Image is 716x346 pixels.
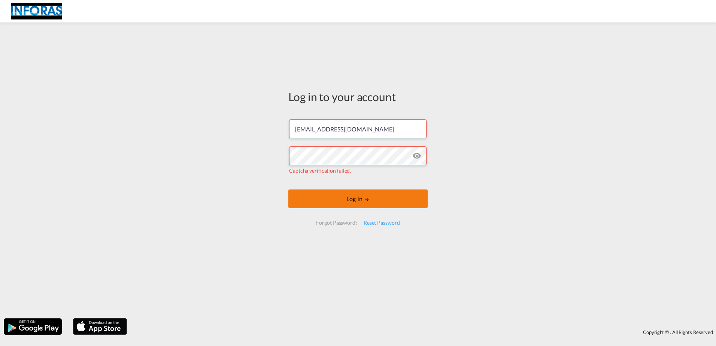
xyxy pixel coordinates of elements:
[361,216,403,230] div: Reset Password
[412,151,421,160] md-icon: icon-eye-off
[289,119,427,138] input: Enter email/phone number
[289,167,351,174] span: Captcha verification failed.
[313,216,360,230] div: Forgot Password?
[72,318,128,336] img: apple.png
[131,326,716,339] div: Copyright © . All Rights Reserved
[11,3,62,20] img: eff75c7098ee11eeb65dd1c63e392380.jpg
[288,89,428,104] div: Log in to your account
[3,318,63,336] img: google.png
[288,189,428,208] button: LOGIN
